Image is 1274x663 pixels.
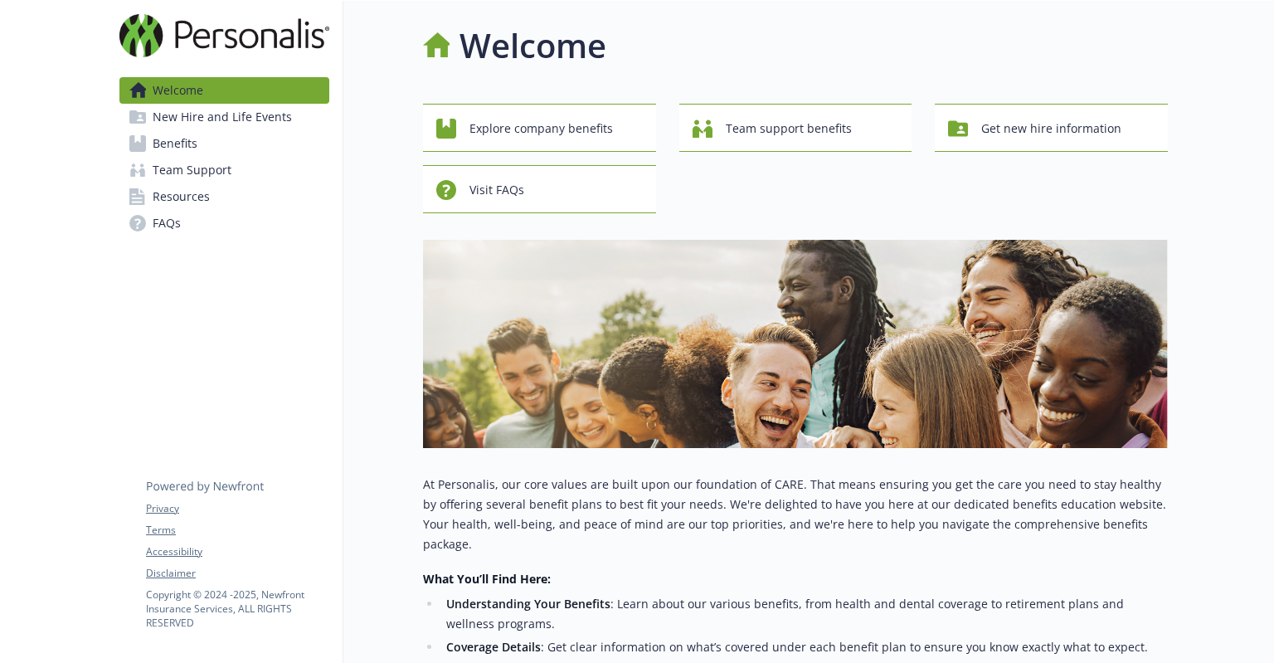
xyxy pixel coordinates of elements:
[441,637,1168,657] li: : Get clear information on what’s covered under each benefit plan to ensure you know exactly what...
[423,571,551,587] strong: What You’ll Find Here:
[146,587,328,630] p: Copyright © 2024 - 2025 , Newfront Insurance Services, ALL RIGHTS RESERVED
[679,104,912,152] button: Team support benefits
[726,113,852,144] span: Team support benefits
[446,639,541,655] strong: Coverage Details
[146,566,328,581] a: Disclaimer
[119,130,329,157] a: Benefits
[146,501,328,516] a: Privacy
[153,183,210,210] span: Resources
[119,77,329,104] a: Welcome
[441,594,1168,634] li: : Learn about our various benefits, from health and dental coverage to retirement plans and welln...
[119,183,329,210] a: Resources
[153,77,203,104] span: Welcome
[146,544,328,559] a: Accessibility
[446,596,610,612] strong: Understanding Your Benefits
[460,21,606,71] h1: Welcome
[935,104,1168,152] button: Get new hire information
[153,210,181,236] span: FAQs
[981,113,1121,144] span: Get new hire information
[423,165,656,213] button: Visit FAQs
[153,157,231,183] span: Team Support
[153,104,292,130] span: New Hire and Life Events
[423,475,1168,554] p: At Personalis, our core values are built upon our foundation of CARE. That means ensuring you get...
[119,104,329,130] a: New Hire and Life Events
[469,113,613,144] span: Explore company benefits
[119,210,329,236] a: FAQs
[423,240,1168,448] img: overview page banner
[423,104,656,152] button: Explore company benefits
[153,130,197,157] span: Benefits
[146,523,328,538] a: Terms
[119,157,329,183] a: Team Support
[469,174,524,206] span: Visit FAQs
